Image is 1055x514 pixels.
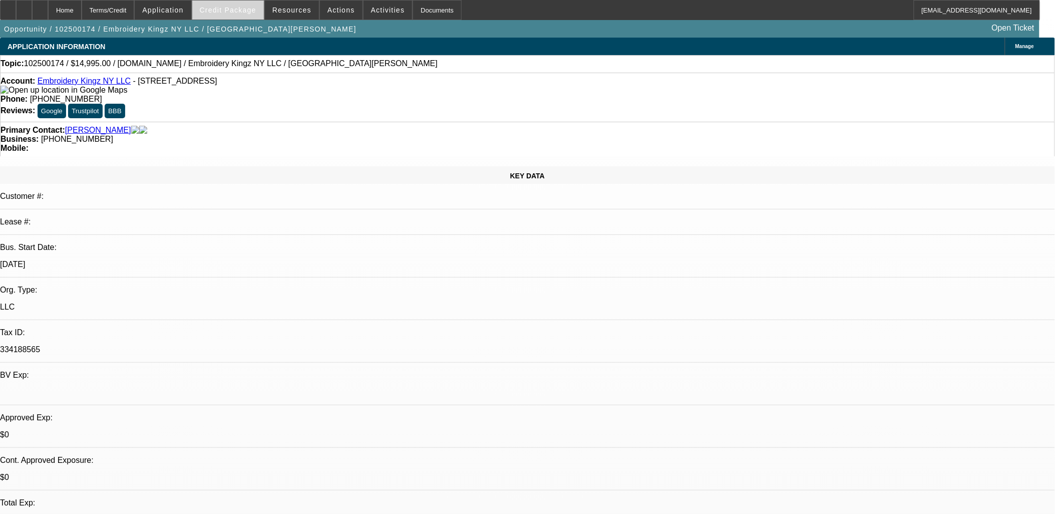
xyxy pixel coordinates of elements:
img: facebook-icon.png [131,126,139,135]
button: Activities [364,1,413,20]
span: APPLICATION INFORMATION [8,43,105,51]
span: 102500174 / $14,995.00 / [DOMAIN_NAME] / Embroidery Kingz NY LLC / [GEOGRAPHIC_DATA][PERSON_NAME] [24,59,438,68]
strong: Reviews: [1,106,35,115]
span: Credit Package [200,6,256,14]
button: Application [135,1,191,20]
button: Credit Package [192,1,264,20]
span: Activities [371,6,405,14]
span: [PHONE_NUMBER] [41,135,113,143]
a: View Google Maps [1,86,127,94]
span: Application [142,6,183,14]
a: Open Ticket [988,20,1038,37]
span: Resources [272,6,311,14]
a: Embroidery Kingz NY LLC [38,77,131,85]
a: [PERSON_NAME] [65,126,131,135]
button: Actions [320,1,363,20]
span: Manage [1015,44,1034,49]
span: Opportunity / 102500174 / Embroidery Kingz NY LLC / [GEOGRAPHIC_DATA][PERSON_NAME] [4,25,357,33]
button: Trustpilot [68,104,102,118]
img: linkedin-icon.png [139,126,147,135]
strong: Business: [1,135,39,143]
span: Actions [327,6,355,14]
span: KEY DATA [510,172,545,180]
button: Google [38,104,66,118]
span: [PHONE_NUMBER] [30,95,102,103]
strong: Mobile: [1,144,29,152]
button: Resources [265,1,319,20]
span: - [STREET_ADDRESS] [133,77,217,85]
strong: Account: [1,77,35,85]
strong: Primary Contact: [1,126,65,135]
strong: Phone: [1,95,28,103]
img: Open up location in Google Maps [1,86,127,95]
button: BBB [105,104,125,118]
strong: Topic: [1,59,24,68]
